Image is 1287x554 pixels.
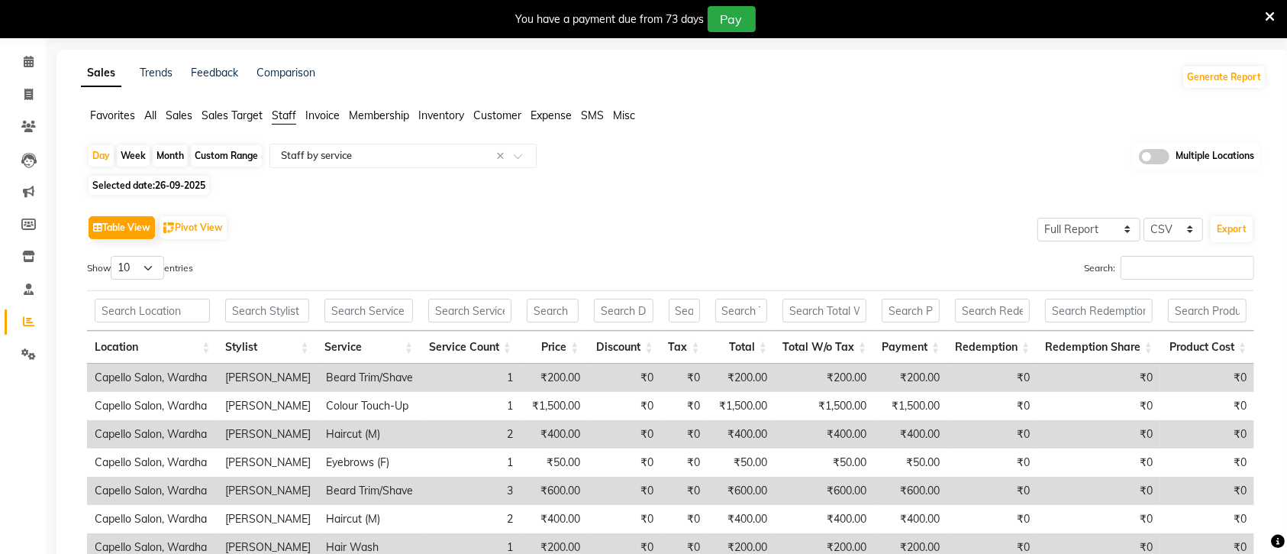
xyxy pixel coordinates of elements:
[874,364,947,392] td: ₹200.00
[775,505,874,533] td: ₹400.00
[1084,256,1254,280] label: Search:
[874,392,947,420] td: ₹1,500.00
[947,420,1037,449] td: ₹0
[423,392,521,420] td: 1
[581,109,604,122] span: SMS
[87,256,193,280] label: Show entries
[521,477,588,505] td: ₹600.00
[349,109,409,122] span: Membership
[318,364,423,392] td: Beard Trim/Shave
[662,392,708,420] td: ₹0
[144,109,156,122] span: All
[708,449,776,477] td: ₹50.00
[874,449,947,477] td: ₹50.00
[160,216,227,239] button: Pivot View
[874,420,947,449] td: ₹400.00
[519,331,586,364] th: Price: activate to sort column ascending
[423,505,521,533] td: 2
[669,299,700,322] input: Search Tax
[423,420,521,449] td: 2
[89,145,114,167] div: Day
[708,331,775,364] th: Total: activate to sort column ascending
[191,66,238,79] a: Feedback
[218,449,318,477] td: [PERSON_NAME]
[87,477,218,505] td: Capello Salon, Wardha
[775,420,874,449] td: ₹400.00
[218,420,318,449] td: [PERSON_NAME]
[87,505,218,533] td: Capello Salon, Wardha
[324,299,414,322] input: Search Service
[418,109,464,122] span: Inventory
[947,449,1037,477] td: ₹0
[521,449,588,477] td: ₹50.00
[708,392,776,420] td: ₹1,500.00
[155,180,205,191] span: 26-09-2025
[218,392,318,420] td: [PERSON_NAME]
[218,477,318,505] td: [PERSON_NAME]
[90,109,135,122] span: Favorites
[256,66,315,79] a: Comparison
[163,222,175,234] img: pivot.png
[1160,477,1254,505] td: ₹0
[1168,299,1247,322] input: Search Product Cost
[496,148,509,164] span: Clear all
[218,331,316,364] th: Stylist: activate to sort column ascending
[775,449,874,477] td: ₹50.00
[775,331,874,364] th: Total W/o Tax: activate to sort column ascending
[782,299,866,322] input: Search Total W/o Tax
[708,420,776,449] td: ₹400.00
[775,364,874,392] td: ₹200.00
[521,364,588,392] td: ₹200.00
[521,505,588,533] td: ₹400.00
[1037,392,1160,420] td: ₹0
[111,256,164,280] select: Showentries
[1160,420,1254,449] td: ₹0
[1160,364,1254,392] td: ₹0
[421,331,519,364] th: Service Count: activate to sort column ascending
[89,216,155,239] button: Table View
[516,11,705,28] div: You have a payment due from 73 days
[874,477,947,505] td: ₹600.00
[874,331,947,364] th: Payment: activate to sort column ascending
[423,477,521,505] td: 3
[428,299,511,322] input: Search Service Count
[1037,331,1160,364] th: Redemption Share: activate to sort column ascending
[521,420,588,449] td: ₹400.00
[586,331,660,364] th: Discount: activate to sort column ascending
[318,449,423,477] td: Eyebrows (F)
[423,449,521,477] td: 1
[594,299,653,322] input: Search Discount
[1037,364,1160,392] td: ₹0
[708,505,776,533] td: ₹400.00
[1160,331,1254,364] th: Product Cost: activate to sort column ascending
[527,299,579,322] input: Search Price
[947,392,1037,420] td: ₹0
[318,477,423,505] td: Beard Trim/Shave
[317,331,421,364] th: Service: activate to sort column ascending
[662,449,708,477] td: ₹0
[588,505,661,533] td: ₹0
[87,331,218,364] th: Location: activate to sort column ascending
[1045,299,1153,322] input: Search Redemption Share
[87,364,218,392] td: Capello Salon, Wardha
[1211,216,1253,242] button: Export
[661,331,708,364] th: Tax: activate to sort column ascending
[1176,149,1254,164] span: Multiple Locations
[521,392,588,420] td: ₹1,500.00
[662,364,708,392] td: ₹0
[1037,477,1160,505] td: ₹0
[140,66,173,79] a: Trends
[81,60,121,87] a: Sales
[775,392,874,420] td: ₹1,500.00
[318,505,423,533] td: Haircut (M)
[882,299,940,322] input: Search Payment
[955,299,1030,322] input: Search Redemption
[588,449,661,477] td: ₹0
[95,299,210,322] input: Search Location
[1037,449,1160,477] td: ₹0
[202,109,263,122] span: Sales Target
[1037,505,1160,533] td: ₹0
[715,299,767,322] input: Search Total
[662,505,708,533] td: ₹0
[218,505,318,533] td: [PERSON_NAME]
